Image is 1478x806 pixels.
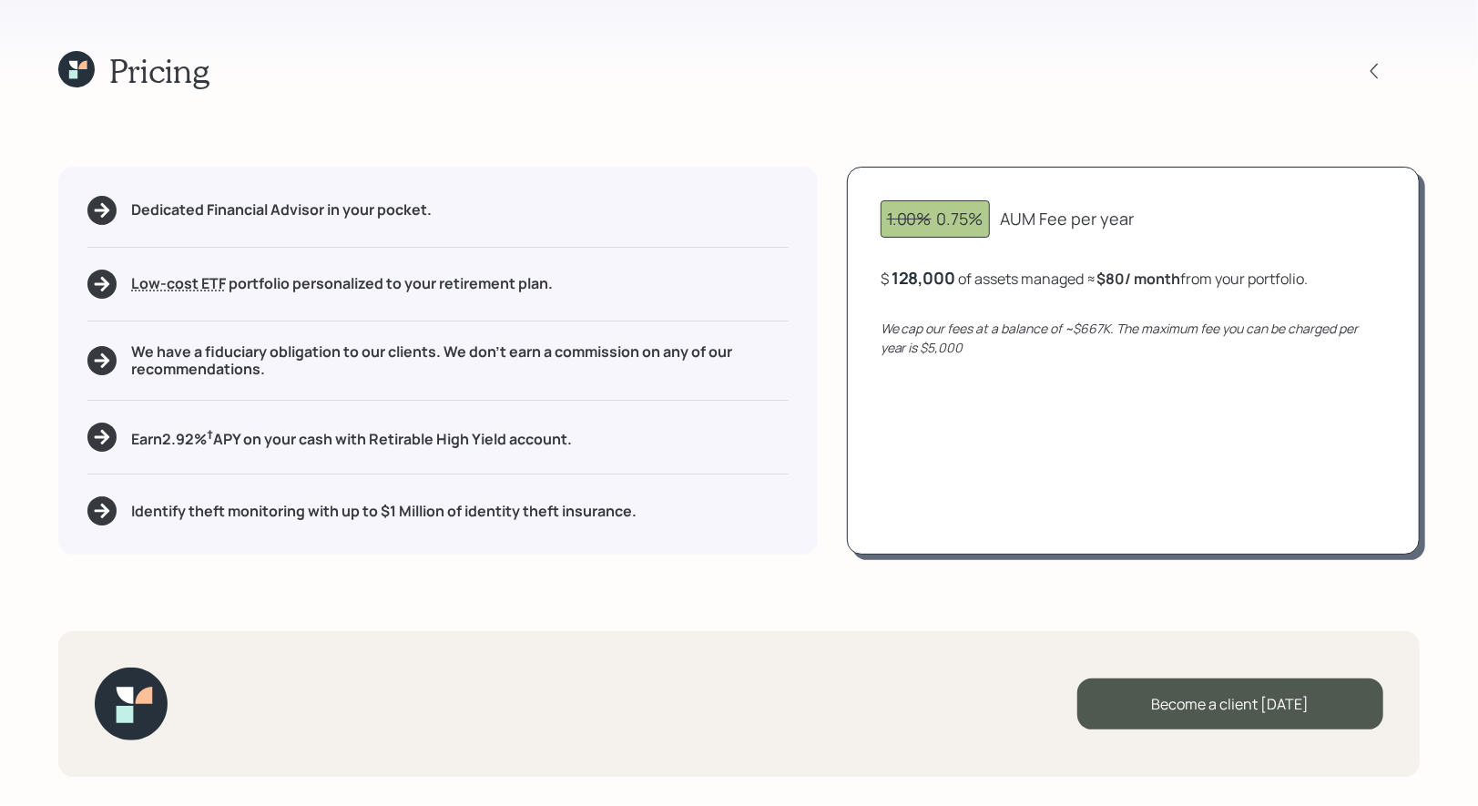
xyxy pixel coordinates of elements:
iframe: Customer reviews powered by Trustpilot [189,651,422,788]
div: 0.75% [887,207,984,231]
h5: Earn 2.92 % APY on your cash with Retirable High Yield account. [131,426,572,449]
h5: portfolio personalized to your retirement plan. [131,275,553,292]
h5: Dedicated Financial Advisor in your pocket. [131,201,432,219]
b: $80 / month [1097,269,1181,289]
div: Become a client [DATE] [1077,678,1383,729]
span: Low-cost ETF [131,273,226,293]
div: 128,000 [892,267,956,289]
h5: Identify theft monitoring with up to $1 Million of identity theft insurance. [131,503,637,520]
div: AUM Fee per year [1001,207,1135,231]
div: $ of assets managed ≈ from your portfolio . [881,267,1309,290]
i: We cap our fees at a balance of ~$667K. The maximum fee you can be charged per year is $5,000 [881,320,1359,356]
h5: We have a fiduciary obligation to our clients. We don't earn a commission on any of our recommend... [131,343,789,378]
h1: Pricing [109,51,209,90]
sup: † [207,426,213,443]
span: 1.00% [887,208,932,230]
